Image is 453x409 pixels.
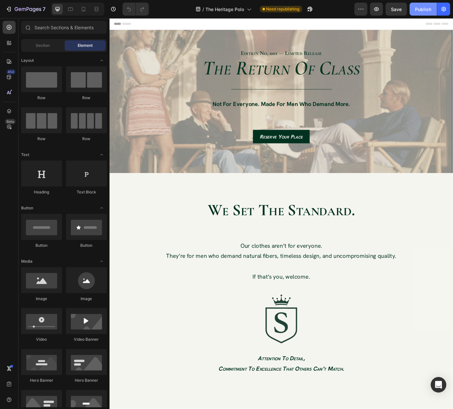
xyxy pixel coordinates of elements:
[21,337,62,343] div: Video
[386,3,407,16] button: Save
[66,337,107,343] div: Video Banner
[20,264,370,276] p: They’re for men who demand natural fibers, timeless design, and uncompromising quality.
[6,69,16,74] div: 450
[21,152,29,158] span: Text
[5,45,385,69] h2: the return of class
[19,207,370,229] h2: we set the standard.
[21,205,33,211] span: Button
[66,243,107,248] div: Button
[431,377,447,393] div: Open Intercom Messenger
[36,43,50,48] span: Section
[5,119,16,124] div: Beta
[97,150,107,160] span: Toggle open
[168,382,222,390] i: attention to detail,
[21,189,62,195] div: Heading
[171,131,219,138] i: Reserve Your Place
[97,55,107,66] span: Toggle open
[20,287,370,299] p: If that’s you, welcome.
[123,3,149,16] div: Undo/Redo
[206,6,244,13] span: The Heritage Polo
[21,243,62,248] div: Button
[149,36,241,44] p: edition no. 001 — limited release
[78,43,93,48] span: Element
[415,6,432,13] div: Publish
[43,5,45,13] p: 7
[21,21,107,34] input: Search Sections & Elements
[21,58,34,63] span: Layout
[124,393,266,402] i: commitment to excellence that others can’t match.
[266,6,300,12] span: Need republishing
[21,95,62,101] div: Row
[391,7,402,12] span: Save
[146,306,244,379] img: gempages_584131754902684426-5ab4dfde-7423-458b-917d-fff318ff6b98.png
[97,256,107,267] span: Toggle open
[203,6,204,13] span: /
[66,95,107,101] div: Row
[410,3,437,16] button: Publish
[21,378,62,384] div: Hero Banner
[21,296,62,302] div: Image
[66,378,107,384] div: Hero Banner
[66,136,107,142] div: Row
[6,93,384,102] p: not for everyone. made for men who demand more.
[20,252,370,264] p: Our clothes aren’t for everyone.
[66,296,107,302] div: Image
[66,189,107,195] div: Text Block
[163,127,227,142] button: <p><i>Reserve Your Place</i></p><p>&nbsp;</p>
[21,258,32,264] span: Media
[3,3,48,16] button: 7
[97,203,107,213] span: Toggle open
[21,136,62,142] div: Row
